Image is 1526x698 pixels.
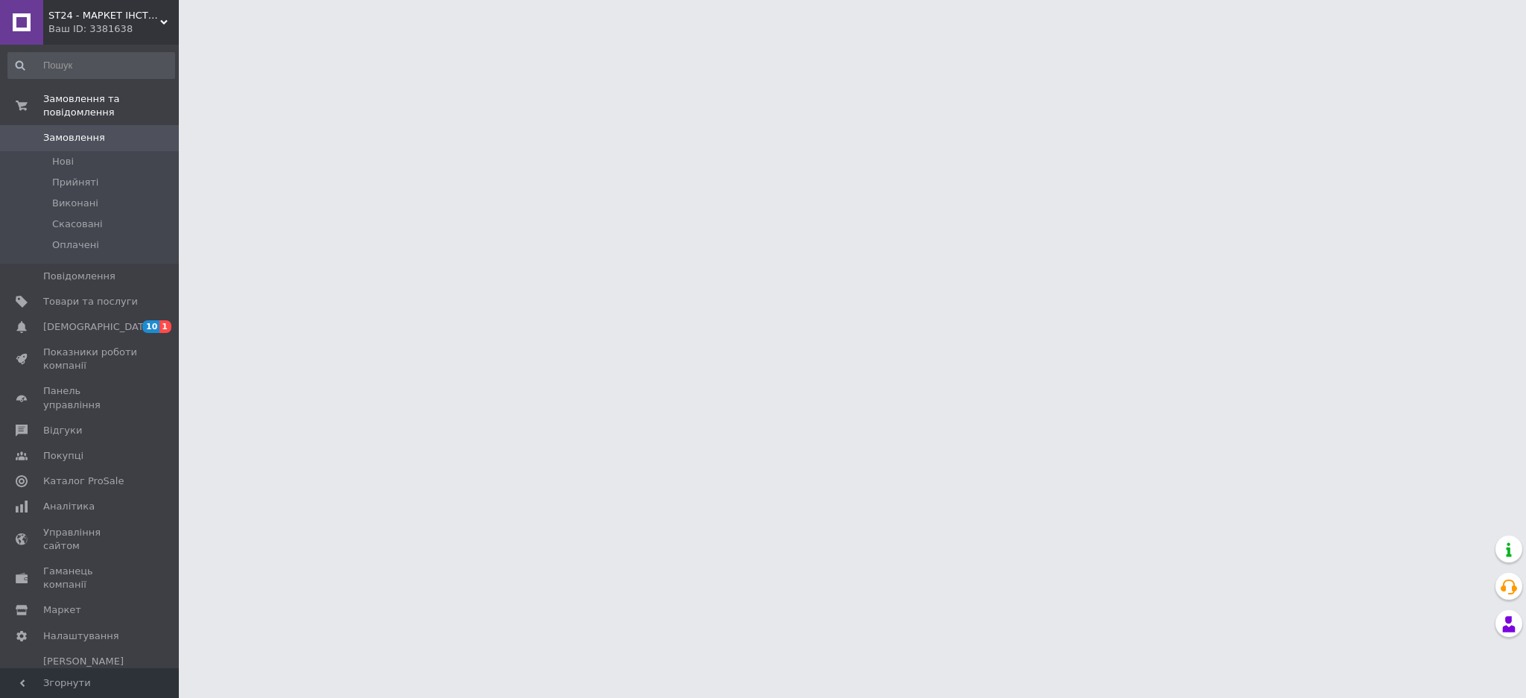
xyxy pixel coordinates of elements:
span: Відгуки [43,424,82,437]
span: Скасовані [52,218,103,231]
span: [DEMOGRAPHIC_DATA] [43,320,153,334]
span: ST24 - МАРКЕТ ІНСТРУМЕНТУ [48,9,160,22]
span: Прийняті [52,176,98,189]
span: Налаштування [43,629,119,643]
span: [PERSON_NAME] та рахунки [43,655,138,696]
div: Ваш ID: 3381638 [48,22,179,36]
span: 1 [159,320,171,333]
span: Управління сайтом [43,526,138,553]
span: Маркет [43,603,81,617]
input: Пошук [7,52,175,79]
span: Показники роботи компанії [43,346,138,372]
span: 10 [142,320,159,333]
span: Аналітика [43,500,95,513]
span: Покупці [43,449,83,463]
span: Замовлення [43,131,105,145]
span: Гаманець компанії [43,565,138,591]
span: Панель управління [43,384,138,411]
span: Повідомлення [43,270,115,283]
span: Товари та послуги [43,295,138,308]
span: Каталог ProSale [43,475,124,488]
span: Замовлення та повідомлення [43,92,179,119]
span: Нові [52,155,74,168]
span: Оплачені [52,238,99,252]
span: Виконані [52,197,98,210]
